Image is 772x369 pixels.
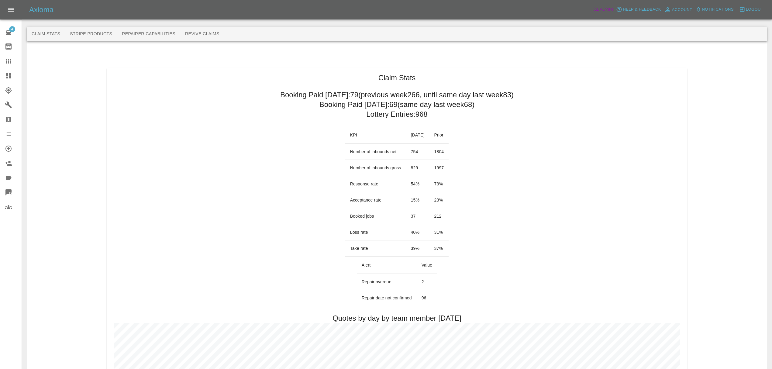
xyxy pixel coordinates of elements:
h2: Booking Paid [DATE]: 79 (previous week 266 , until same day last week 83 ) [280,90,514,100]
td: 31 % [429,224,449,240]
th: KPI [345,126,406,144]
th: Value [417,257,437,274]
span: Logout [746,6,763,13]
span: Admin [600,6,613,13]
td: 754 [406,144,429,160]
button: Help & Feedback [615,5,662,14]
td: 1804 [429,144,449,160]
td: Booked jobs [345,208,406,224]
button: Logout [738,5,765,14]
h5: Axioma [29,5,53,15]
td: Take rate [345,240,406,257]
th: Prior [429,126,449,144]
button: Revive Claims [180,27,224,41]
td: Response rate [345,176,406,192]
td: 212 [429,208,449,224]
button: Open drawer [4,2,18,17]
button: Stripe Products [65,27,117,41]
a: Account [663,5,694,15]
a: Admin [592,5,615,14]
td: 23 % [429,192,449,208]
button: Repairer Capabilities [117,27,180,41]
span: 4 [9,26,15,32]
td: Loss rate [345,224,406,240]
td: Number of inbounds net [345,144,406,160]
button: Claim Stats [27,27,65,41]
td: 829 [406,160,429,176]
td: 37 [406,208,429,224]
h2: Booking Paid [DATE]: 69 (same day last week 68 ) [319,100,475,109]
button: Notifications [694,5,735,14]
td: 96 [417,290,437,306]
td: 1997 [429,160,449,176]
td: 15 % [406,192,429,208]
td: Number of inbounds gross [345,160,406,176]
h2: Quotes by day by team member [DATE] [333,313,461,323]
td: 37 % [429,240,449,257]
h1: Claim Stats [378,73,416,83]
th: Alert [357,257,417,274]
span: Help & Feedback [623,6,661,13]
span: Notifications [702,6,734,13]
td: 54 % [406,176,429,192]
td: 40 % [406,224,429,240]
span: Account [672,6,692,13]
td: Repair date not confirmed [357,290,417,306]
td: 73 % [429,176,449,192]
th: [DATE] [406,126,429,144]
td: 39 % [406,240,429,257]
td: Repair overdue [357,274,417,290]
td: Acceptance rate [345,192,406,208]
td: 2 [417,274,437,290]
h2: Lottery Entries: 968 [366,109,427,119]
